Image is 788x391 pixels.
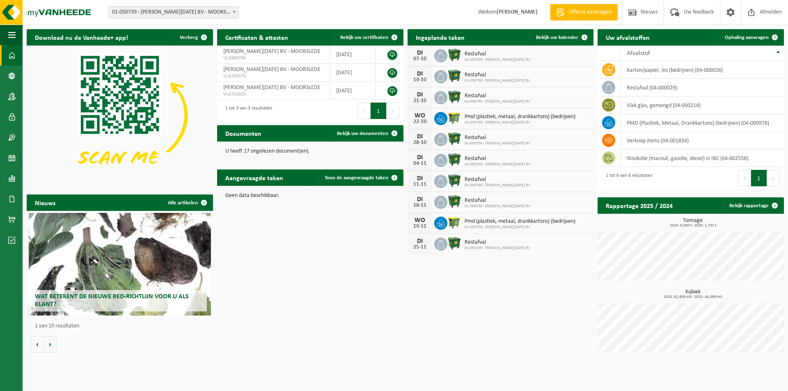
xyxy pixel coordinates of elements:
div: 11-11 [412,182,428,187]
button: Vorige [31,336,44,352]
div: DI [412,91,428,98]
h2: Aangevraagde taken [217,169,291,185]
div: 1 tot 3 van 3 resultaten [221,102,272,120]
img: WB-1100-HPE-GN-01 [447,48,461,62]
span: Restafval [465,72,530,78]
span: VLA701663 [223,91,323,98]
div: 19-11 [412,224,428,229]
img: WB-1100-HPE-GN-01 [447,69,461,83]
span: 2024: 0,000 t - 2025: 1,741 t [602,224,784,228]
span: 01-050739 - VERMEULEN NOEL BV - MOORSLEDE [108,6,239,18]
td: [DATE] [330,46,376,64]
h2: Rapportage 2025 / 2024 [598,197,681,213]
div: WO [412,112,428,119]
strong: [PERSON_NAME] [497,9,538,15]
img: WB-1100-HPE-GN-01 [447,194,461,208]
img: Download de VHEPlus App [27,46,213,185]
span: Restafval [465,155,530,162]
span: 01-050739 - [PERSON_NAME][DATE] BV [465,78,530,83]
div: 21-10 [412,98,428,104]
h2: Uw afvalstoffen [598,29,658,45]
span: Pmd (plastiek, metaal, drankkartons) (bedrijven) [465,218,575,225]
div: DI [412,238,428,245]
h3: Tonnage [602,218,784,228]
div: 1 tot 6 van 6 resultaten [602,169,653,187]
span: 01-050739 - [PERSON_NAME][DATE] BV [465,99,530,104]
span: Afvalstof [627,50,650,57]
span: [PERSON_NAME][DATE] BV - MOORSLEDE [223,48,321,55]
a: Toon de aangevraagde taken [318,169,403,186]
span: 01-050739 - [PERSON_NAME][DATE] BV [465,183,530,188]
button: Verberg [173,29,212,46]
a: Bekijk uw documenten [330,125,403,142]
span: Restafval [465,51,530,57]
span: [PERSON_NAME][DATE] BV - MOORSLEDE [223,66,321,73]
h2: Certificaten & attesten [217,29,296,45]
td: PMD (Plastiek, Metaal, Drankkartons) (bedrijven) (04-000978) [621,114,784,132]
div: DI [412,196,428,203]
h2: Ingeplande taken [408,29,473,45]
a: Alle artikelen [161,194,212,211]
p: U heeft 17 ongelezen document(en). [225,149,395,154]
span: 01-050739 - [PERSON_NAME][DATE] BV [465,141,530,146]
h2: Nieuws [27,194,64,210]
img: WB-1100-HPE-GN-01 [447,174,461,187]
span: 2024: 42,900 m3 - 2025: 44,000 m3 [602,295,784,299]
img: WB-1100-HPE-GN-01 [447,153,461,167]
h2: Documenten [217,125,270,141]
span: Offerte aanvragen [567,8,614,16]
span: 01-050739 - [PERSON_NAME][DATE] BV [465,225,575,230]
td: vlak glas, gemengd (04-000214) [621,96,784,114]
div: WO [412,217,428,224]
span: Bekijk uw documenten [337,131,388,136]
button: Previous [738,170,751,186]
a: Offerte aanvragen [550,4,618,21]
span: Restafval [465,176,530,183]
div: 14-10 [412,77,428,83]
span: 01-050739 - [PERSON_NAME][DATE] BV [465,57,530,62]
span: [PERSON_NAME][DATE] BV - MOORSLEDE [223,85,321,91]
img: WB-1100-HPE-GN-01 [447,236,461,250]
span: Toon de aangevraagde taken [325,175,388,181]
td: [DATE] [330,64,376,82]
span: Wat betekent de nieuwe RED-richtlijn voor u als klant? [35,293,189,308]
img: WB-1100-HPE-GN-01 [447,90,461,104]
button: 1 [371,103,387,119]
span: VLA704370 [223,73,323,80]
span: Restafval [465,197,530,204]
a: Ophaling aanvragen [718,29,783,46]
a: Bekijk rapportage [723,197,783,214]
button: Previous [357,103,371,119]
td: karton/papier, los (bedrijven) (04-000026) [621,61,784,79]
h3: Kubiek [602,289,784,299]
span: VLA904786 [223,55,323,62]
span: Restafval [465,135,530,141]
a: Wat betekent de nieuwe RED-richtlijn voor u als klant? [29,213,211,316]
span: Verberg [180,35,198,40]
span: 01-050739 - [PERSON_NAME][DATE] BV [465,120,575,125]
img: WB-1100-HPE-GN-50 [447,215,461,229]
div: DI [412,50,428,56]
img: WB-1100-HPE-GN-01 [447,132,461,146]
p: Geen data beschikbaar. [225,193,395,199]
span: Bekijk uw kalender [536,35,578,40]
span: 01-050739 - [PERSON_NAME][DATE] BV [465,162,530,167]
div: 04-11 [412,161,428,167]
div: 07-10 [412,56,428,62]
span: Restafval [465,93,530,99]
td: stookolie (mazout, gasolie, diesel) in IBC (04-002558) [621,149,784,167]
button: 1 [751,170,767,186]
div: 22-10 [412,119,428,125]
span: 01-050739 - [PERSON_NAME][DATE] BV [465,204,530,209]
h2: Download nu de Vanheede+ app! [27,29,136,45]
button: Volgende [44,336,57,352]
span: 01-050739 - VERMEULEN NOEL BV - MOORSLEDE [109,7,238,18]
span: Restafval [465,239,530,246]
button: Next [387,103,399,119]
span: Bekijk uw certificaten [340,35,388,40]
td: verkoop items (04-001834) [621,132,784,149]
span: Ophaling aanvragen [725,35,769,40]
div: DI [412,133,428,140]
td: [DATE] [330,82,376,100]
img: WB-1100-HPE-GN-50 [447,111,461,125]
